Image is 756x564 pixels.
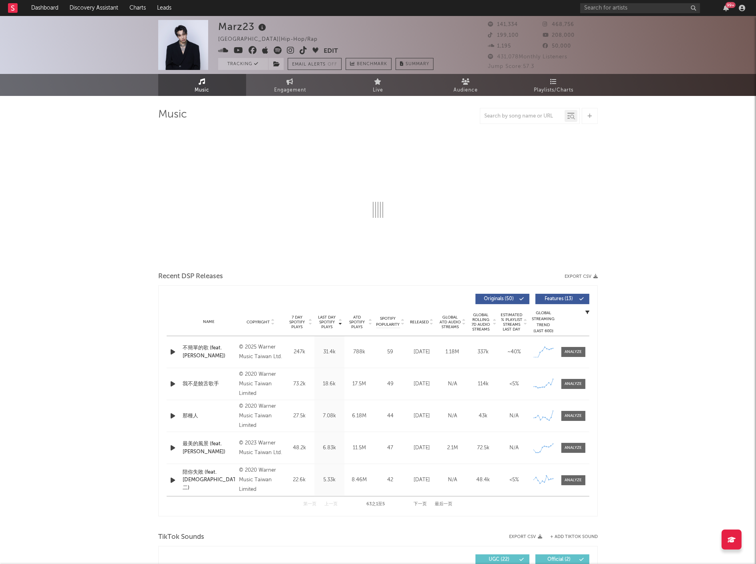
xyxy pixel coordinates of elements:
[501,380,527,388] div: <5%
[247,320,270,325] span: Copyright
[376,348,404,356] div: 59
[565,274,598,279] button: Export CSV
[246,74,334,96] a: Engagement
[346,315,368,329] span: ATD Spotify Plays
[286,315,308,329] span: 7 Day Spotify Plays
[328,62,337,67] em: Off
[346,380,372,388] div: 17.5M
[183,412,235,420] a: 那種人
[481,557,517,562] span: UGC ( 22 )
[481,297,517,301] span: Originals ( 50 )
[286,380,312,388] div: 73.2k
[501,444,527,452] div: N/A
[422,74,510,96] a: Audience
[439,476,466,484] div: N/A
[218,58,268,70] button: Tracking
[158,532,204,542] span: TikTok Sounds
[334,74,422,96] a: Live
[470,348,497,356] div: 337k
[376,412,404,420] div: 44
[286,444,312,452] div: 48.2k
[357,60,387,69] span: Benchmark
[501,313,523,332] span: Estimated % Playlist Streams Last Day
[376,444,404,452] div: 47
[439,412,466,420] div: N/A
[288,58,342,70] button: Email AlertsOff
[346,58,392,70] a: Benchmark
[286,476,312,484] div: 22.6k
[316,476,342,484] div: 5.33k
[408,348,435,356] div: [DATE]
[541,297,577,301] span: Features ( 13 )
[195,86,210,95] span: Music
[501,348,527,356] div: ~ 40 %
[439,348,466,356] div: 1.18M
[470,313,492,332] span: Global Rolling 7D Audio Streams
[316,380,342,388] div: 18.6k
[534,86,574,95] span: Playlists/Charts
[531,310,555,334] div: Global Streaming Trend (Last 60D)
[580,3,700,13] input: Search for artists
[510,74,598,96] a: Playlists/Charts
[509,534,542,539] button: Export CSV
[239,438,283,458] div: © 2023 Warner Music Taiwan Ltd.
[406,62,429,66] span: Summary
[543,22,575,27] span: 468,756
[488,64,534,69] span: Jump Score: 57.3
[488,54,567,60] span: 431,078 Monthly Listeners
[239,370,283,399] div: © 2020 Warner Music Taiwan Limited
[408,444,435,452] div: [DATE]
[183,344,235,360] a: 不簡單的歌 (feat. [PERSON_NAME])
[354,500,398,509] div: 63 之 1 至 5
[726,2,736,8] div: 99 +
[286,412,312,420] div: 27.5k
[541,557,577,562] span: Official ( 2 )
[183,380,235,388] a: 我不是饒舌歌手
[501,412,527,420] div: N/A
[325,502,338,506] button: 上一页
[414,502,427,506] button: 下一页
[470,476,497,484] div: 48.4k
[439,444,466,452] div: 2.1M
[373,86,383,95] span: Live
[346,444,372,452] div: 11.5M
[158,74,246,96] a: Music
[408,380,435,388] div: [DATE]
[435,502,453,506] button: 最后一页
[501,476,527,484] div: <5%
[316,315,338,329] span: Last Day Spotify Plays
[316,348,342,356] div: 31.4k
[396,58,434,70] button: Summary
[316,412,342,420] div: 7.08k
[454,86,478,95] span: Audience
[376,380,404,388] div: 49
[274,86,306,95] span: Engagement
[550,535,598,539] button: + Add TikTok Sound
[376,316,400,328] span: Spotify Popularity
[488,44,511,49] span: 1,195
[410,320,429,325] span: Released
[316,444,342,452] div: 6.83k
[346,412,372,420] div: 6.18M
[488,33,519,38] span: 199,100
[346,476,372,484] div: 8.46M
[543,33,575,38] span: 208,000
[286,348,312,356] div: 247k
[324,46,338,56] button: Edit
[158,272,223,281] span: Recent DSP Releases
[183,440,235,456] a: 最美的風景 (feat. [PERSON_NAME])
[470,380,497,388] div: 114k
[470,444,497,452] div: 72.5k
[183,468,235,492] a: 陪你失敗 (feat. [DEMOGRAPHIC_DATA]二)
[183,319,235,325] div: Name
[480,113,565,120] input: Search by song name or URL
[488,22,518,27] span: 141,334
[376,476,404,484] div: 42
[239,402,283,430] div: © 2020 Warner Music Taiwan Limited
[475,294,529,304] button: Originals(50)
[304,502,317,506] button: 第一页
